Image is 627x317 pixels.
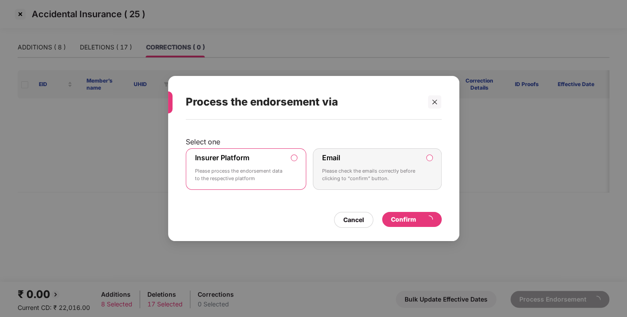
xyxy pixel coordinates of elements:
div: Cancel [343,215,364,225]
p: Select one [186,137,442,146]
div: Process the endorsement via [186,85,421,119]
span: close [432,99,438,105]
p: Please check the emails correctly before clicking to “confirm” button. [322,167,420,183]
div: Confirm [391,215,433,224]
label: Email [322,153,340,162]
span: loading [425,215,433,223]
p: Please process the endorsement data to the respective platform [195,167,285,183]
label: Insurer Platform [195,153,249,162]
input: EmailPlease check the emails correctly before clicking to “confirm” button. [427,155,432,161]
input: Insurer PlatformPlease process the endorsement data to the respective platform [291,155,297,161]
